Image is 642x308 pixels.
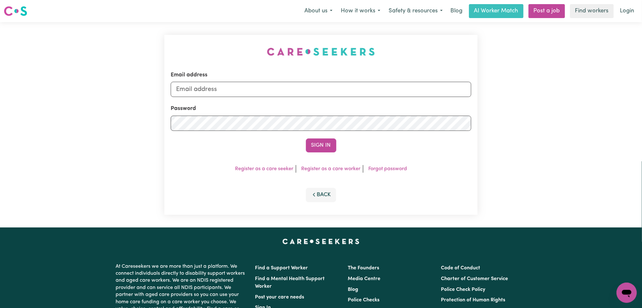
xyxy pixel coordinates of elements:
[171,105,196,113] label: Password
[447,4,467,18] a: Blog
[171,82,472,97] input: Email address
[255,266,308,271] a: Find a Support Worker
[348,287,359,292] a: Blog
[235,166,293,171] a: Register as a care seeker
[469,4,524,18] a: AI Worker Match
[441,276,508,281] a: Charter of Customer Service
[616,4,638,18] a: Login
[368,166,407,171] a: Forgot password
[441,298,505,303] a: Protection of Human Rights
[301,166,360,171] a: Register as a care worker
[385,4,447,18] button: Safety & resources
[441,266,480,271] a: Code of Conduct
[255,295,304,300] a: Post your care needs
[171,71,207,79] label: Email address
[348,276,381,281] a: Media Centre
[306,138,336,152] button: Sign In
[348,266,379,271] a: The Founders
[255,276,325,289] a: Find a Mental Health Support Worker
[283,239,359,244] a: Careseekers home page
[441,287,485,292] a: Police Check Policy
[306,188,336,202] button: Back
[348,298,380,303] a: Police Checks
[529,4,565,18] a: Post a job
[337,4,385,18] button: How it works
[4,4,27,18] a: Careseekers logo
[4,5,27,17] img: Careseekers logo
[617,283,637,303] iframe: Button to launch messaging window
[570,4,614,18] a: Find workers
[300,4,337,18] button: About us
